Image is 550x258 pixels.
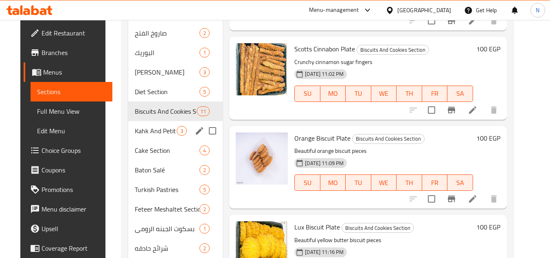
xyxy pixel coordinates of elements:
span: بسكوت الجبنه الرومى [135,224,199,234]
div: items [199,28,210,38]
h6: 100 EGP [476,132,500,144]
button: MO [320,174,346,191]
a: Full Menu View [31,101,112,121]
div: Biscuits And Cookies Section11 [128,101,223,121]
p: Beautiful yellow butter biscuit pieces [294,235,473,245]
span: 5 [200,88,209,96]
span: MO [324,177,342,189]
span: 3 [177,127,186,135]
span: Biscuits And Cookies Section [135,106,197,116]
button: TU [346,86,371,102]
span: Select to update [423,101,440,119]
div: البوريك1 [128,43,223,62]
a: Branches [24,43,112,62]
span: Full Menu View [37,106,106,116]
div: Biscuits And Cookies Section [357,45,429,55]
span: صاروخ الفتح [135,28,199,38]
span: Select to update [423,190,440,207]
span: TH [400,177,419,189]
span: 11 [197,108,209,115]
div: items [199,87,210,97]
div: [GEOGRAPHIC_DATA] [397,6,451,15]
span: SA [451,88,469,99]
div: Kahk And Petit Four Section3edit [128,121,223,141]
span: [DATE] 11:02 PM [302,70,347,78]
div: items [199,185,210,194]
div: Diet Section5 [128,82,223,101]
span: البوريك [135,48,199,57]
span: Choice Groups [42,146,106,155]
div: Biscuits And Cookies Section [352,134,425,144]
span: MO [324,88,342,99]
span: TU [349,177,368,189]
button: WE [371,86,397,102]
a: Sections [31,82,112,101]
a: Upsell [24,219,112,238]
button: delete [484,189,504,209]
img: Scotts Cinnabon Plate [236,43,288,95]
span: Lux Biscuit Plate [294,221,340,233]
span: Menus [43,67,106,77]
span: Biscuits And Cookies Section [342,223,414,233]
div: صاروخ الفتح2 [128,23,223,43]
p: Beautiful orange biscuit pieces [294,146,473,156]
span: Kahk And Petit Four Section [135,126,177,136]
div: items [199,165,210,175]
span: [PERSON_NAME] [135,67,199,77]
span: 4 [200,147,209,154]
button: Branch-specific-item [442,11,461,31]
span: [DATE] 11:09 PM [302,159,347,167]
span: Menu disclaimer [42,204,106,214]
div: Menu-management [309,5,359,15]
a: Coupons [24,160,112,180]
button: delete [484,100,504,120]
span: Select to update [423,12,440,29]
span: Feteer Meshaltet Section [135,204,199,214]
span: 1 [200,225,209,233]
button: delete [484,11,504,31]
span: FR [425,177,444,189]
span: Upsell [42,224,106,234]
h6: 100 EGP [476,221,500,233]
button: SU [294,174,320,191]
img: Orange Biscuit Plate [236,132,288,185]
p: Crunchy cinnamon sugar fingers [294,57,473,67]
div: items [199,146,210,155]
span: Diet Section [135,87,199,97]
button: FR [422,174,447,191]
div: Turkish Pastries5 [128,180,223,199]
span: 2 [200,205,209,213]
button: Branch-specific-item [442,189,461,209]
button: TH [397,86,422,102]
a: Coverage Report [24,238,112,258]
span: 1 [200,49,209,57]
span: 2 [200,29,209,37]
span: SA [451,177,469,189]
span: SU [298,88,317,99]
span: Turkish Pastries [135,185,199,194]
a: Edit Restaurant [24,23,112,43]
span: Sections [37,87,106,97]
button: SU [294,86,320,102]
span: Branches [42,48,106,57]
div: items [199,204,210,214]
a: Promotions [24,180,112,199]
h6: 100 EGP [476,43,500,55]
span: Biscuits And Cookies Section [353,134,424,143]
span: Edit Restaurant [42,28,106,38]
span: [DATE] 11:16 PM [302,248,347,256]
span: 5 [200,186,209,194]
button: WE [371,174,397,191]
span: TH [400,88,419,99]
a: Menu disclaimer [24,199,112,219]
span: 3 [200,68,209,76]
div: Cake Section4 [128,141,223,160]
span: Coverage Report [42,243,106,253]
span: Promotions [42,185,106,194]
a: Edit menu item [468,16,478,26]
span: شرائح حادقه [135,243,199,253]
a: Edit Menu [31,121,112,141]
span: WE [375,177,393,189]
